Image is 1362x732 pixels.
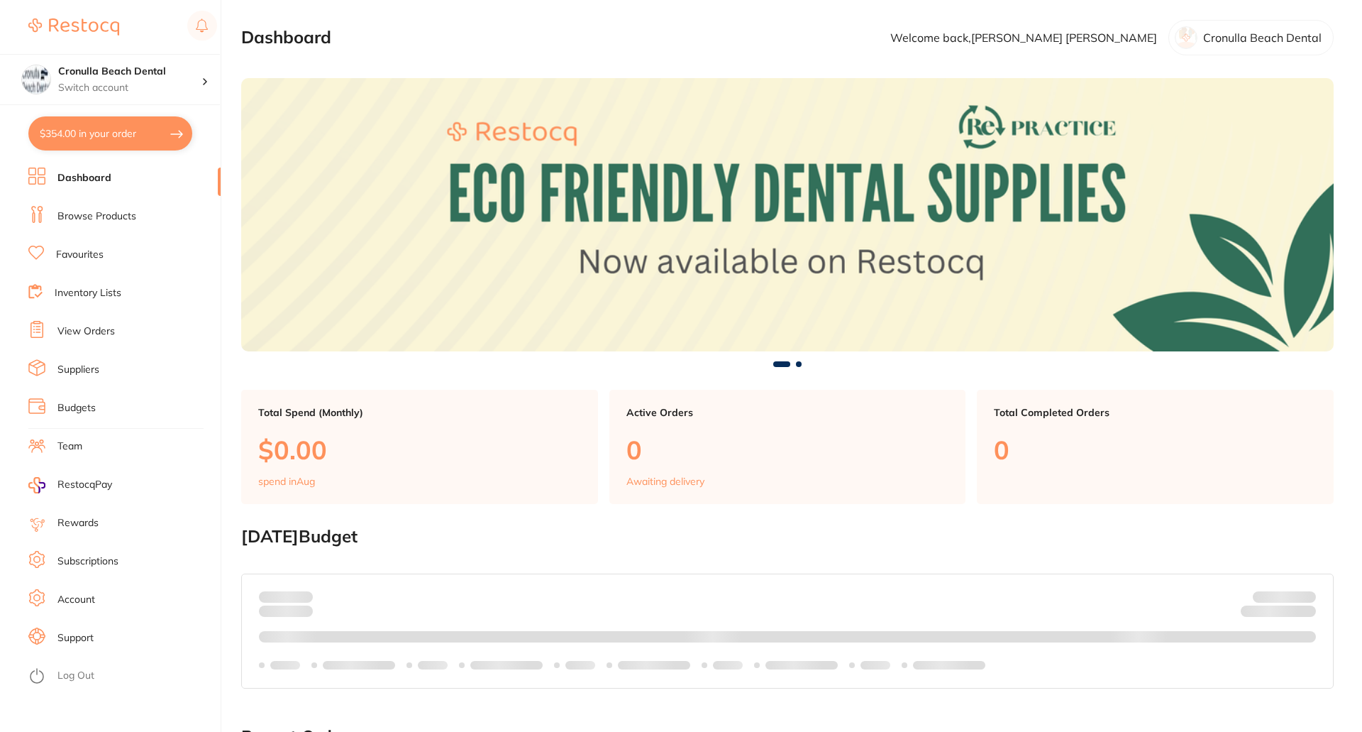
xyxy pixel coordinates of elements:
[259,591,313,603] p: Spent:
[1253,591,1316,603] p: Budget:
[270,660,300,671] p: Labels
[860,660,890,671] p: Labels
[1203,31,1322,44] p: Cronulla Beach Dental
[58,65,201,79] h4: Cronulla Beach Dental
[1288,591,1316,603] strong: $NaN
[994,407,1317,418] p: Total Completed Orders
[565,660,595,671] p: Labels
[913,660,985,671] p: Labels extended
[22,65,50,94] img: Cronulla Beach Dental
[259,603,313,620] p: month
[765,660,838,671] p: Labels extended
[626,407,949,418] p: Active Orders
[470,660,543,671] p: Labels extended
[57,555,118,569] a: Subscriptions
[57,669,94,683] a: Log Out
[994,435,1317,464] p: 0
[258,435,581,464] p: $0.00
[241,390,598,505] a: Total Spend (Monthly)$0.00spend inAug
[618,660,690,671] p: Labels extended
[58,81,201,95] p: Switch account
[57,631,94,645] a: Support
[626,476,704,487] p: Awaiting delivery
[57,516,99,530] a: Rewards
[241,78,1334,351] img: Dashboard
[57,478,112,492] span: RestocqPay
[28,477,112,493] a: RestocqPay
[55,286,121,300] a: Inventory Lists
[1291,608,1316,621] strong: $0.00
[28,477,45,493] img: RestocqPay
[56,248,104,262] a: Favourites
[626,435,949,464] p: 0
[241,527,1334,547] h2: [DATE] Budget
[1241,603,1316,620] p: Remaining:
[57,439,82,454] a: Team
[258,476,315,487] p: spend in Aug
[241,28,331,48] h2: Dashboard
[977,390,1334,505] a: Total Completed Orders0
[57,593,95,607] a: Account
[323,660,395,671] p: Labels extended
[28,18,119,35] img: Restocq Logo
[713,660,743,671] p: Labels
[28,665,216,688] button: Log Out
[57,324,115,339] a: View Orders
[890,31,1157,44] p: Welcome back, [PERSON_NAME] [PERSON_NAME]
[57,171,111,185] a: Dashboard
[258,407,581,418] p: Total Spend (Monthly)
[57,209,136,224] a: Browse Products
[57,363,99,377] a: Suppliers
[28,116,192,151] button: $354.00 in your order
[28,11,119,43] a: Restocq Logo
[288,591,313,603] strong: $0.00
[57,401,96,415] a: Budgets
[609,390,966,505] a: Active Orders0Awaiting delivery
[418,660,448,671] p: Labels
